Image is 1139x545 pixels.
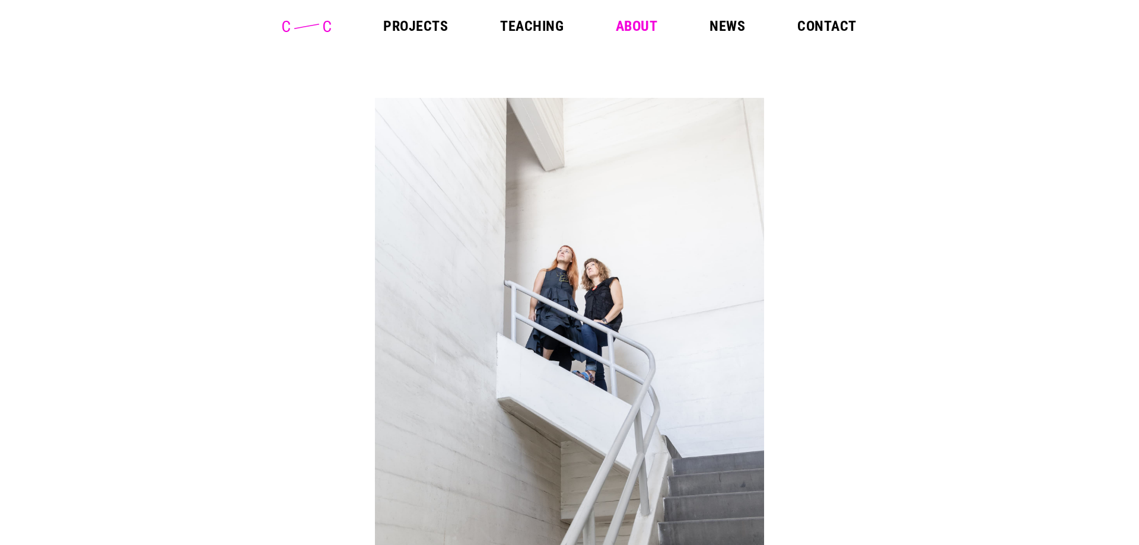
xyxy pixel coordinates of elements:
a: About [616,19,657,33]
a: Contact [797,19,856,33]
a: News [710,19,745,33]
a: Teaching [500,19,564,33]
nav: Main Menu [383,19,856,33]
a: Projects [383,19,448,33]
